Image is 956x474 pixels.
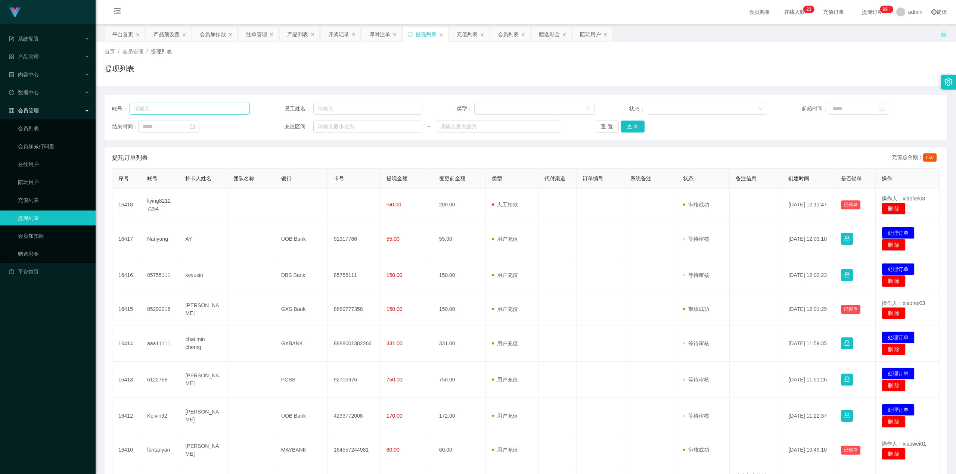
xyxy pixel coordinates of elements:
td: UOB Bank [275,398,328,434]
i: 图标: setting [944,78,953,86]
span: 用户充值 [492,377,518,383]
td: aaa11111 [141,325,180,362]
td: 16416 [112,257,141,293]
span: 人工扣款 [492,202,518,208]
span: 类型 [492,175,502,181]
td: POSB [275,362,328,398]
button: 删 除 [882,275,906,287]
i: 图标: close [228,32,233,37]
span: 用户充值 [492,340,518,346]
div: 赠送彩金 [539,27,560,41]
td: 16415 [112,293,141,325]
span: 用户充值 [492,236,518,242]
span: 等待审核 [683,377,709,383]
i: 图标: check-circle-o [9,90,14,95]
span: 数据中心 [9,90,39,96]
td: 85292216 [141,293,180,325]
i: 图标: menu-fold [105,0,130,24]
span: 卡号 [334,175,344,181]
a: 提现列表 [18,211,90,225]
span: 等待审核 [683,413,709,419]
span: 会员管理 [122,49,143,54]
span: / [118,49,119,54]
div: 产品预设置 [153,27,180,41]
td: 92705976 [328,362,381,398]
td: chai min chemg [179,325,227,362]
td: 91317766 [328,221,381,257]
span: 用户充值 [492,272,518,278]
span: 系统备注 [630,175,651,181]
sup: 946 [880,6,893,13]
td: 331.00 [433,325,486,362]
span: 55.00 [387,236,400,242]
span: 用户充值 [492,413,518,419]
i: 图标: close [562,32,567,37]
div: 即时注单 [369,27,390,41]
span: 团队名称 [233,175,254,181]
div: 提现列表 [416,27,437,41]
td: AY [179,221,227,257]
td: 85755111 [328,257,381,293]
td: [PERSON_NAME] [179,362,227,398]
span: 结束时间： [112,123,138,131]
span: 审核成功 [683,447,709,453]
button: 已锁单 [841,305,860,314]
td: [DATE] 12:01:29 [782,293,835,325]
i: 图标: close [521,32,525,37]
td: fantanyan [141,434,180,466]
td: 164557244981 [328,434,381,466]
button: 处理订单 [882,404,915,416]
td: [DATE] 12:02:23 [782,257,835,293]
span: 首页 [105,49,115,54]
p: 2 [806,6,809,13]
i: 图标: close [603,32,608,37]
i: 图标: close [136,32,140,37]
i: 图标: table [9,108,14,113]
span: 审核成功 [683,306,709,312]
button: 删 除 [882,448,906,460]
span: 序号 [118,175,129,181]
td: [PERSON_NAME] [179,434,227,466]
i: 图标: close [351,32,356,37]
td: UOB Bank [275,221,328,257]
a: 陪玩用户 [18,175,90,190]
td: 16413 [112,362,141,398]
span: 等待审核 [683,236,709,242]
button: 图标: lock [841,269,853,281]
button: 图标: lock [841,374,853,386]
a: 会员列表 [18,121,90,136]
span: 是否锁单 [841,175,862,181]
span: 持卡人姓名 [185,175,211,181]
td: 16414 [112,325,141,362]
i: 图标: close [310,32,315,37]
td: [DATE] 11:22:37 [782,398,835,434]
td: 200.00 [433,189,486,221]
div: 注单管理 [246,27,267,41]
span: ~ [422,123,436,131]
div: 陪玩用户 [580,27,601,41]
input: 请输入最小值为 [313,121,422,132]
td: 55.00 [433,221,486,257]
td: DBS Bank [275,257,328,293]
a: 赠送彩金 [18,246,90,261]
span: 代付渠道 [544,175,565,181]
button: 图标: lock [841,410,853,422]
span: 提现订单 [858,9,887,15]
i: 图标: close [182,32,186,37]
span: 60.00 [387,447,400,453]
td: 172.00 [433,398,486,434]
td: 4233772008 [328,398,381,434]
span: 150.00 [387,306,403,312]
button: 删 除 [882,239,906,251]
span: 操作人：xiaowei01 [882,441,926,447]
input: 请输入最大值为 [436,121,560,132]
span: 账号 [147,175,158,181]
span: 提现列表 [151,49,172,54]
span: 账号： [112,105,130,113]
span: 会员管理 [9,107,39,113]
td: 150.00 [433,257,486,293]
span: 操作人：xiaohei03 [882,196,925,202]
span: / [146,49,148,54]
i: 图标: close [439,32,443,37]
h1: 提现列表 [105,63,134,74]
